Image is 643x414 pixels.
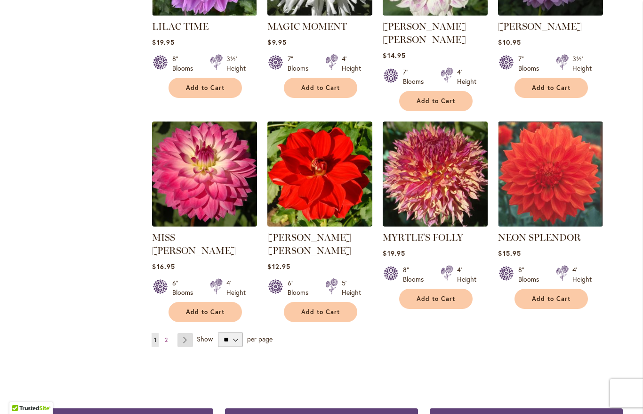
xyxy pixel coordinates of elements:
[226,278,246,297] div: 4' Height
[152,262,175,271] span: $16.95
[417,97,455,105] span: Add to Cart
[152,38,174,47] span: $19.95
[226,54,246,73] div: 3½' Height
[514,78,588,98] button: Add to Cart
[383,8,488,17] a: MARGARET ELLEN
[288,278,314,297] div: 6" Blooms
[403,67,429,86] div: 7" Blooms
[7,381,33,407] iframe: Launch Accessibility Center
[457,265,476,284] div: 4' Height
[197,334,213,343] span: Show
[383,249,405,258] span: $19.95
[518,265,545,284] div: 8" Blooms
[267,232,351,256] a: [PERSON_NAME] [PERSON_NAME]
[498,8,603,17] a: MIKAYLA MIRANDA
[342,278,361,297] div: 5' Height
[383,122,488,227] img: MYRTLE'S FOLLY
[342,54,361,73] div: 4' Height
[169,78,242,98] button: Add to Cart
[186,84,225,92] span: Add to Cart
[152,8,257,17] a: Lilac Time
[186,308,225,316] span: Add to Cart
[498,21,582,32] a: [PERSON_NAME]
[267,262,290,271] span: $12.95
[532,295,571,303] span: Add to Cart
[301,84,340,92] span: Add to Cart
[267,8,372,17] a: MAGIC MOMENT
[399,289,473,309] button: Add to Cart
[288,54,314,73] div: 7" Blooms
[383,232,463,243] a: MYRTLE'S FOLLY
[383,51,405,60] span: $14.95
[169,302,242,322] button: Add to Cart
[417,295,455,303] span: Add to Cart
[572,54,592,73] div: 3½' Height
[498,38,521,47] span: $10.95
[267,122,372,227] img: MOLLY ANN
[267,21,347,32] a: MAGIC MOMENT
[284,302,357,322] button: Add to Cart
[152,232,236,256] a: MISS [PERSON_NAME]
[267,38,286,47] span: $9.95
[532,84,571,92] span: Add to Cart
[383,219,488,228] a: MYRTLE'S FOLLY
[498,122,603,227] img: Neon Splendor
[172,54,199,73] div: 8" Blooms
[514,289,588,309] button: Add to Cart
[152,219,257,228] a: MISS DELILAH
[154,336,156,343] span: 1
[165,336,168,343] span: 2
[152,21,209,32] a: LILAC TIME
[284,78,357,98] button: Add to Cart
[498,232,581,243] a: NEON SPLENDOR
[572,265,592,284] div: 4' Height
[162,333,170,347] a: 2
[457,67,476,86] div: 4' Height
[152,122,257,227] img: MISS DELILAH
[399,91,473,111] button: Add to Cart
[518,54,545,73] div: 7" Blooms
[172,278,199,297] div: 6" Blooms
[498,219,603,228] a: Neon Splendor
[383,21,466,45] a: [PERSON_NAME] [PERSON_NAME]
[403,265,429,284] div: 8" Blooms
[301,308,340,316] span: Add to Cart
[247,334,273,343] span: per page
[267,219,372,228] a: MOLLY ANN
[498,249,521,258] span: $15.95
